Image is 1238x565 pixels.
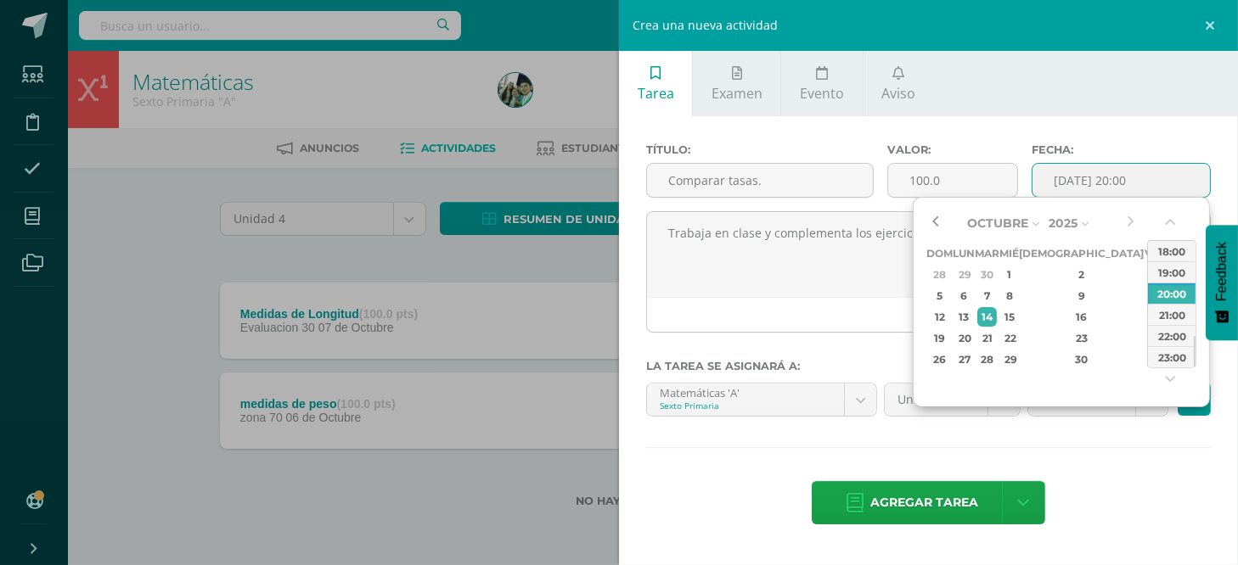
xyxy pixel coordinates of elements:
div: 14 [977,307,997,327]
a: Tarea [619,51,692,116]
span: Octubre [967,215,1028,231]
div: 22:00 [1148,325,1196,346]
span: Aviso [881,84,915,103]
label: La tarea se asignará a: [646,360,1211,372]
a: Unidad 4 [885,383,1019,416]
div: Matemáticas 'A' [660,383,831,400]
div: 18:00 [1148,240,1196,261]
div: 17 [1145,307,1161,327]
div: 23 [1032,328,1132,348]
th: Mar [975,243,999,264]
label: Fecha: [1032,143,1211,156]
div: 24 [1145,328,1161,348]
div: 13 [955,307,973,327]
a: Evento [781,51,862,116]
div: 20:00 [1148,282,1196,304]
div: 1 [1001,265,1016,284]
div: 8 [1001,286,1016,305]
button: Feedback - Mostrar encuesta [1206,225,1238,340]
span: Tarea [638,84,674,103]
div: 2 [1032,265,1132,284]
div: 9 [1032,286,1132,305]
div: 5 [929,286,950,305]
div: 19 [929,328,950,348]
div: 28 [929,265,950,284]
div: 16 [1032,307,1132,327]
label: Valor: [887,143,1018,156]
span: Feedback [1214,242,1230,301]
div: 30 [1032,350,1132,369]
div: 19:00 [1148,261,1196,282]
div: 23:00 [1148,346,1196,367]
div: 20 [955,328,973,348]
span: Agregar tarea [870,482,978,523]
input: Fecha de entrega [1033,164,1210,197]
div: 26 [929,350,950,369]
span: 2025 [1049,215,1078,231]
label: Título: [646,143,874,156]
a: Examen [693,51,780,116]
div: 31 [1145,350,1161,369]
div: 15 [1001,307,1016,327]
div: 30 [977,265,997,284]
div: 22 [1001,328,1016,348]
th: Vie [1144,243,1163,264]
div: 21:00 [1148,304,1196,325]
div: 10 [1145,286,1161,305]
div: 29 [955,265,973,284]
span: Evento [800,84,844,103]
a: Aviso [864,51,934,116]
span: Unidad 4 [898,383,974,416]
div: 12 [929,307,950,327]
div: Sexto Primaria [660,400,831,411]
div: 3 [1145,265,1161,284]
th: [DEMOGRAPHIC_DATA] [1019,243,1144,264]
th: Dom [926,243,953,264]
a: Matemáticas 'A'Sexto Primaria [647,383,876,416]
div: 28 [977,350,997,369]
div: 29 [1001,350,1016,369]
div: 6 [955,286,973,305]
div: 21 [977,328,997,348]
div: 27 [955,350,973,369]
th: Lun [953,243,975,264]
input: Puntos máximos [888,164,1017,197]
span: Examen [712,84,762,103]
div: 7 [977,286,997,305]
th: Mié [999,243,1019,264]
input: Título [647,164,873,197]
